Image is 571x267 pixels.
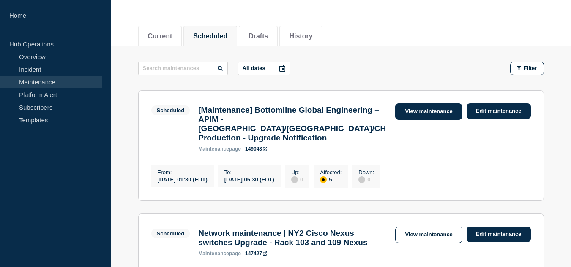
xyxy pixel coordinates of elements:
[291,176,298,183] div: disabled
[289,32,312,40] button: History
[249,32,268,40] button: Drafts
[138,62,228,75] input: Search maintenances
[198,251,229,256] span: maintenance
[198,251,241,256] p: page
[291,175,303,183] div: 0
[524,65,537,71] span: Filter
[157,230,185,237] div: Scheduled
[224,169,274,175] p: To :
[158,175,208,183] div: [DATE] 01:30 (EDT)
[358,176,365,183] div: disabled
[320,176,327,183] div: affected
[395,227,462,243] a: View maintenance
[243,65,265,71] p: All dates
[245,251,267,256] a: 147427
[157,107,185,113] div: Scheduled
[224,175,274,183] div: [DATE] 05:30 (EDT)
[510,62,544,75] button: Filter
[198,146,241,152] p: page
[358,169,374,175] p: Down :
[395,103,462,120] a: View maintenance
[148,32,172,40] button: Current
[193,32,227,40] button: Scheduled
[198,229,387,247] h3: Network maintenance | NY2 Cisco Nexus switches Upgrade - Rack 103 and 109 Nexus
[291,169,303,175] p: Up :
[358,175,374,183] div: 0
[245,146,267,152] a: 149043
[158,169,208,175] p: From :
[467,103,531,119] a: Edit maintenance
[238,62,290,75] button: All dates
[467,227,531,242] a: Edit maintenance
[198,105,387,143] h3: [Maintenance] Bottomline Global Engineering – APIM - [GEOGRAPHIC_DATA]/[GEOGRAPHIC_DATA]/CH Produ...
[198,146,229,152] span: maintenance
[320,175,342,183] div: 5
[320,169,342,175] p: Affected :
